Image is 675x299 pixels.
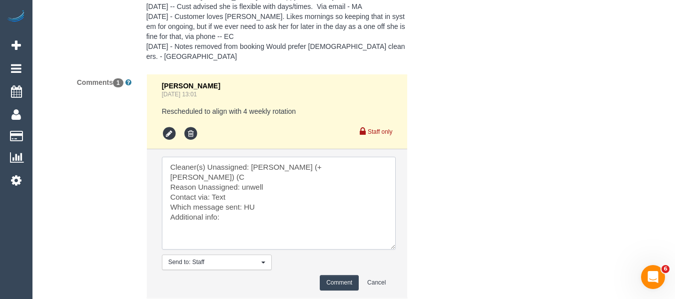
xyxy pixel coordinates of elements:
span: 6 [662,265,670,273]
button: Comment [320,275,359,291]
button: Cancel [361,275,392,291]
label: Comments [35,74,139,87]
span: [PERSON_NAME] [162,82,220,90]
span: Send to: Staff [168,258,259,267]
pre: Rescheduled to align with 4 weekly rotation [162,106,393,116]
a: [DATE] 13:01 [162,91,197,98]
img: Automaid Logo [6,10,26,24]
span: 1 [113,78,123,87]
button: Send to: Staff [162,255,272,270]
small: Staff only [368,128,392,135]
iframe: Intercom live chat [641,265,665,289]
